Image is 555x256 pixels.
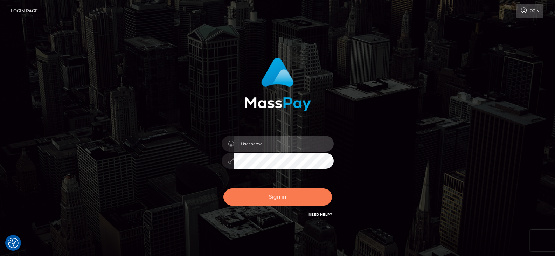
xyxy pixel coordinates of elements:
a: Login [516,4,543,18]
button: Sign in [223,188,332,206]
button: Consent Preferences [8,238,19,248]
input: Username... [234,136,334,152]
img: Revisit consent button [8,238,19,248]
a: Need Help? [308,212,332,217]
img: MassPay Login [244,58,311,111]
a: Login Page [11,4,38,18]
